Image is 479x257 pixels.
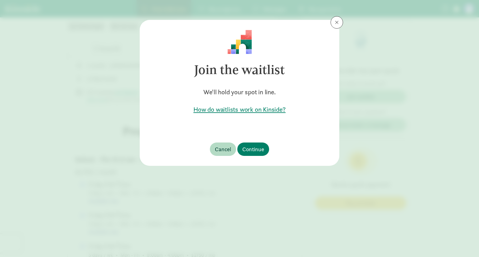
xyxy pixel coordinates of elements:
[150,105,329,114] a: How do waitlists work on Kinside?
[242,145,264,153] span: Continue
[210,143,236,156] button: Cancel
[237,143,269,156] button: Continue
[150,88,329,96] h5: We'll hold your spot in line.
[150,54,329,85] h3: Join the waitlist
[215,145,231,153] span: Cancel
